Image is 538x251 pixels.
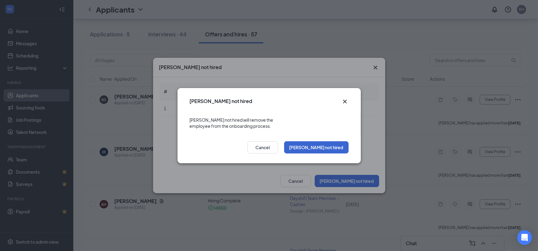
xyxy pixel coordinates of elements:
[341,98,349,105] button: Close
[190,98,253,105] h3: [PERSON_NAME] not hired
[284,141,349,153] button: [PERSON_NAME] not hired
[517,230,532,245] div: Open Intercom Messenger
[190,111,349,135] div: [PERSON_NAME] not hired will remove the employee from the onboarding process.
[341,98,349,105] svg: Cross
[247,141,278,153] button: Cancel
